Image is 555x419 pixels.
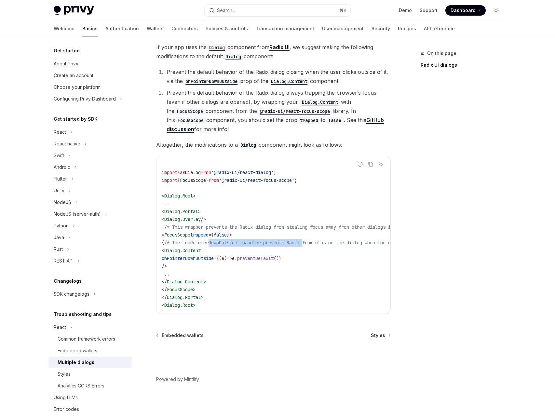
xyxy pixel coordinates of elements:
[48,161,132,173] button: Toggle Android section
[54,394,78,401] div: Using LLMs
[193,193,196,199] span: >
[399,7,412,14] a: Demo
[48,345,132,357] a: Embedded wallets
[201,216,206,222] span: />
[180,177,206,183] span: FocusScope
[58,358,94,366] div: Multiple dialogs
[201,294,203,300] span: >
[58,347,97,355] div: Embedded wallets
[219,255,222,261] span: (
[162,240,164,246] span: {
[377,160,385,169] button: Ask AI
[238,142,259,148] a: Dialog
[162,302,164,308] span: <
[54,290,89,298] div: SDK changelogs
[214,232,227,238] span: false
[54,277,82,285] h5: Changelogs
[162,294,167,300] span: </
[421,60,507,70] a: Radix UI dialogs
[274,255,279,261] span: ()
[162,216,164,222] span: <
[54,198,71,206] div: NodeJS
[227,232,229,238] span: }
[164,240,448,246] span: /* The `onPointerDownOutside` handler prevents Radix from closing the dialog when the user clicks...
[366,160,375,169] button: Copy the contents from the code block
[164,216,201,222] span: Dialog.Overlay
[54,222,69,230] div: Python
[54,140,80,148] div: React native
[48,288,132,300] button: Toggle SDK changelogs section
[54,323,66,331] div: React
[48,81,132,93] a: Choose your platform
[48,392,132,403] a: Using LLMs
[54,128,66,136] div: React
[48,333,132,345] a: Common framework errors
[162,279,167,285] span: </
[198,209,201,214] span: >
[162,232,164,238] span: <
[427,49,456,57] span: On this page
[183,78,240,85] code: onPointerDownOutside
[491,5,501,16] button: Toggle dark mode
[174,108,206,115] code: FocusScope
[54,21,74,36] a: Welcome
[424,21,455,36] a: API reference
[162,193,164,199] span: <
[222,255,224,261] span: e
[177,177,180,183] span: {
[211,232,214,238] span: {
[297,117,321,124] code: trapped
[256,21,314,36] a: Transaction management
[48,93,132,105] button: Toggle Configuring Privy Dashboard section
[48,70,132,81] a: Create an account
[54,310,112,318] h5: Troubleshooting and tips
[224,255,227,261] span: )
[269,44,290,50] strong: Radix UI
[157,332,204,339] a: Embedded wallets
[156,43,391,61] span: If your app uses the component from , we suggest making the following modifications to the defaul...
[164,248,201,253] span: Dialog.Content
[162,263,167,269] span: />
[58,370,71,378] div: Styles
[227,255,232,261] span: =>
[214,255,216,261] span: =
[209,232,211,238] span: =
[340,8,346,13] span: ⌘ K
[167,294,201,300] span: Dialog.Portal
[203,279,206,285] span: >
[48,321,132,333] button: Toggle React section
[274,169,276,175] span: ;
[257,108,332,114] a: @radix-ui/react-focus-scope
[209,177,219,183] span: from
[190,232,209,238] span: trapped
[58,335,115,343] div: Common framework errors
[48,380,132,392] a: Analytics CORS Errors
[322,21,364,36] a: User management
[294,177,297,183] span: ;
[58,382,104,390] div: Analytics CORS Errors
[165,88,391,134] li: Prevent the default behavior of the Radix dialog always trapping the browser’s focus (even if oth...
[445,5,486,16] a: Dashboard
[211,169,274,175] span: '@radix-ui/react-dialog'
[217,7,235,14] div: Search...
[54,95,116,103] div: Configuring Privy Dashboard
[229,232,232,238] span: >
[48,220,132,232] button: Toggle Python section
[201,169,211,175] span: from
[54,405,79,413] div: Error codes
[238,142,259,149] code: Dialog
[165,67,391,86] li: Prevent the default behavior of the Radix dialog closing when the user clicks outside of it, via ...
[164,209,198,214] span: Dialog.Portal
[175,117,206,124] code: FocusScope
[48,403,132,415] a: Error codes
[223,53,244,60] code: Dialog
[167,287,193,292] span: FocusScope
[48,357,132,368] a: Multiple dialogs
[164,224,427,230] span: /* This wrapper prevents the Radix dialog from stealing focus away from other dialogs in the page...
[232,255,235,261] span: e
[48,173,132,185] button: Toggle Flutter section
[54,175,67,183] div: Flutter
[162,201,169,207] span: ...
[54,115,98,123] h5: Get started by SDK
[371,332,390,339] a: Styles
